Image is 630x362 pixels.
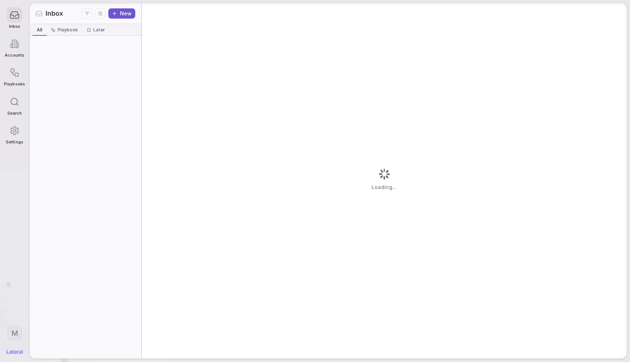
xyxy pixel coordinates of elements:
[108,8,135,19] button: New thread
[9,24,20,29] span: Inbox
[4,4,25,32] a: Inbox
[4,61,25,90] a: Playbooks
[4,119,25,148] a: Settings
[82,8,92,19] button: Filters
[11,328,18,338] span: M
[93,27,105,33] span: Later
[46,9,63,18] span: Inbox
[4,82,25,86] span: Playbooks
[4,32,25,61] a: Accounts
[37,27,42,33] span: All
[6,140,23,145] span: Settings
[58,27,78,33] span: Playbook
[7,111,22,116] span: Search
[372,184,397,191] span: Loading...
[95,8,105,19] button: Display settings
[7,350,23,354] img: Lateral
[5,53,24,58] span: Accounts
